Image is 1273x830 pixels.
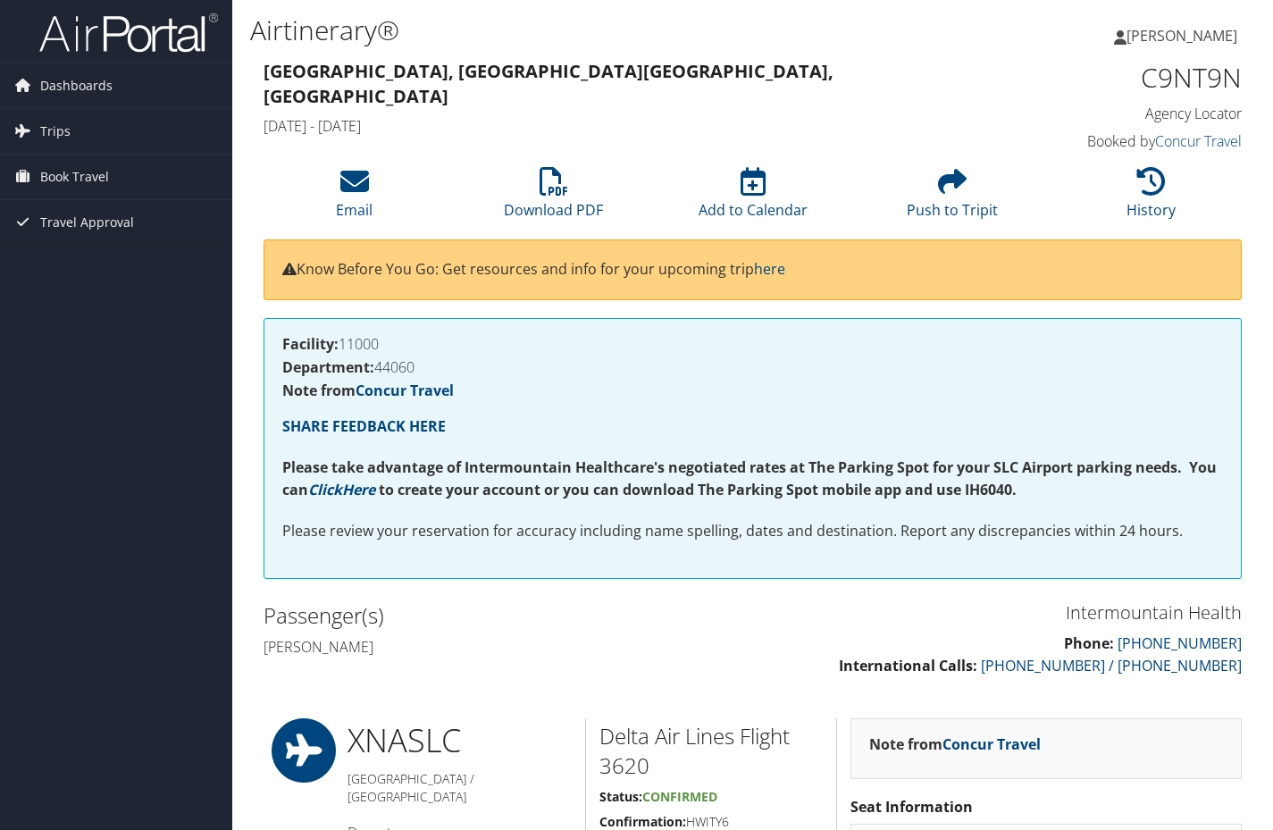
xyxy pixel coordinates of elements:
[1118,633,1242,653] a: [PHONE_NUMBER]
[1126,177,1176,220] a: History
[40,200,134,245] span: Travel Approval
[1126,26,1237,46] span: [PERSON_NAME]
[264,637,740,657] h4: [PERSON_NAME]
[766,600,1243,625] h3: Intermountain Health
[348,770,572,805] h5: [GEOGRAPHIC_DATA] / [GEOGRAPHIC_DATA]
[599,721,823,781] h2: Delta Air Lines Flight 3620
[264,116,991,136] h4: [DATE] - [DATE]
[282,381,454,400] strong: Note from
[869,734,1041,754] strong: Note from
[348,718,572,763] h1: XNA SLC
[40,155,109,199] span: Book Travel
[599,788,642,805] strong: Status:
[699,177,808,220] a: Add to Calendar
[1114,9,1255,63] a: [PERSON_NAME]
[754,259,785,279] a: here
[282,258,1223,281] p: Know Before You Go: Get resources and info for your upcoming trip
[599,813,686,830] strong: Confirmation:
[282,520,1223,543] p: Please review your reservation for accuracy including name spelling, dates and destination. Repor...
[839,656,977,675] strong: International Calls:
[282,416,446,436] a: SHARE FEEDBACK HERE
[342,480,375,499] a: Here
[1018,131,1242,151] h4: Booked by
[504,177,603,220] a: Download PDF
[850,797,973,817] strong: Seat Information
[308,480,342,499] a: Click
[907,177,998,220] a: Push to Tripit
[1155,131,1242,151] a: Concur Travel
[336,177,373,220] a: Email
[642,788,717,805] span: Confirmed
[40,109,71,154] span: Trips
[942,734,1041,754] a: Concur Travel
[379,480,1017,499] strong: to create your account or you can download The Parking Spot mobile app and use IH6040.
[356,381,454,400] a: Concur Travel
[282,334,339,354] strong: Facility:
[282,337,1223,351] h4: 11000
[282,357,374,377] strong: Department:
[264,600,740,631] h2: Passenger(s)
[1064,633,1114,653] strong: Phone:
[39,12,218,54] img: airportal-logo.png
[40,63,113,108] span: Dashboards
[264,59,833,108] strong: [GEOGRAPHIC_DATA], [GEOGRAPHIC_DATA] [GEOGRAPHIC_DATA], [GEOGRAPHIC_DATA]
[1018,104,1242,123] h4: Agency Locator
[282,457,1217,500] strong: Please take advantage of Intermountain Healthcare's negotiated rates at The Parking Spot for your...
[282,360,1223,374] h4: 44060
[981,656,1242,675] a: [PHONE_NUMBER] / [PHONE_NUMBER]
[1018,59,1242,96] h1: C9NT9N
[250,12,920,49] h1: Airtinerary®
